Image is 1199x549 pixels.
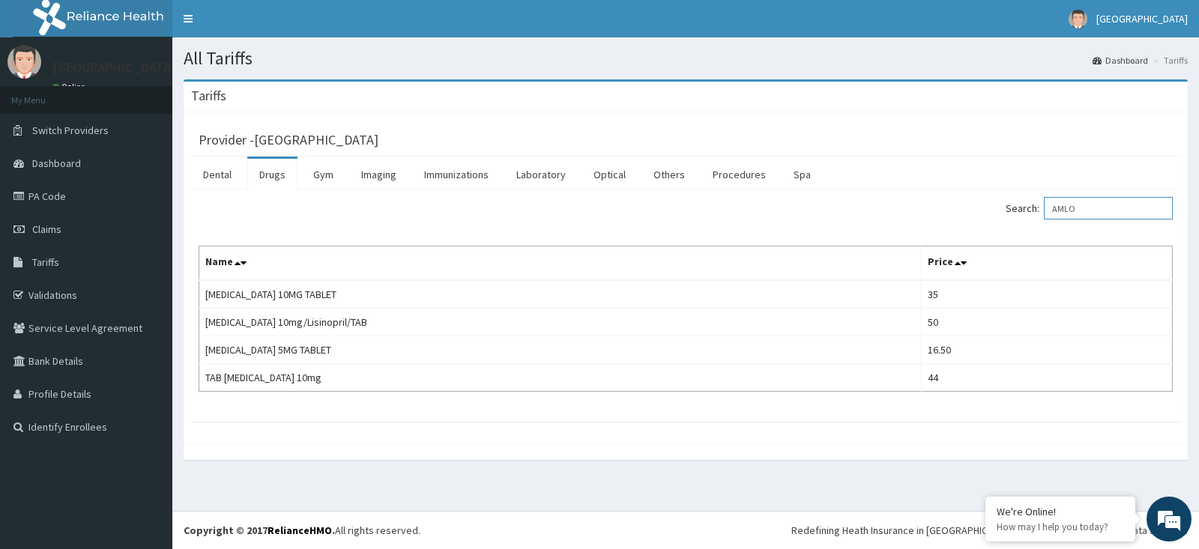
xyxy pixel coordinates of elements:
[32,255,59,269] span: Tariffs
[172,511,1199,549] footer: All rights reserved.
[921,309,1172,336] td: 50
[1096,12,1188,25] span: [GEOGRAPHIC_DATA]
[582,159,638,190] a: Optical
[1006,197,1173,219] label: Search:
[78,84,252,103] div: Chat with us now
[7,379,286,431] textarea: Type your message and hit 'Enter'
[32,157,81,170] span: Dashboard
[1069,10,1087,28] img: User Image
[1044,197,1173,219] input: Search:
[199,280,922,309] td: [MEDICAL_DATA] 10MG TABLET
[199,246,922,281] th: Name
[349,159,408,190] a: Imaging
[301,159,345,190] a: Gym
[247,159,298,190] a: Drugs
[921,246,1172,281] th: Price
[412,159,501,190] a: Immunizations
[1093,54,1148,67] a: Dashboard
[199,364,922,392] td: TAB [MEDICAL_DATA] 10mg
[199,309,922,336] td: [MEDICAL_DATA] 10mg/Lisinopril/TAB
[997,505,1124,518] div: We're Online!
[7,45,41,79] img: User Image
[504,159,578,190] a: Laboratory
[997,521,1124,533] p: How may I help you today?
[184,49,1188,68] h1: All Tariffs
[921,364,1172,392] td: 44
[52,61,176,74] p: [GEOGRAPHIC_DATA]
[191,89,226,103] h3: Tariffs
[791,523,1188,538] div: Redefining Heath Insurance in [GEOGRAPHIC_DATA] using Telemedicine and Data Science!
[1150,54,1188,67] li: Tariffs
[32,124,109,137] span: Switch Providers
[701,159,778,190] a: Procedures
[921,336,1172,364] td: 16.50
[52,82,88,92] a: Online
[199,133,378,147] h3: Provider - [GEOGRAPHIC_DATA]
[191,159,244,190] a: Dental
[87,174,207,325] span: We're online!
[199,336,922,364] td: [MEDICAL_DATA] 5MG TABLET
[184,524,335,537] strong: Copyright © 2017 .
[268,524,332,537] a: RelianceHMO
[32,222,61,236] span: Claims
[641,159,697,190] a: Others
[921,280,1172,309] td: 35
[782,159,823,190] a: Spa
[28,75,61,112] img: d_794563401_company_1708531726252_794563401
[246,7,282,43] div: Minimize live chat window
